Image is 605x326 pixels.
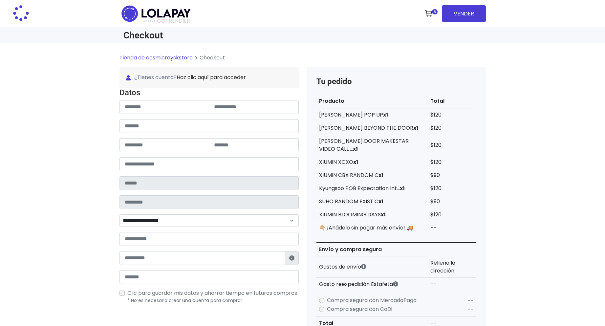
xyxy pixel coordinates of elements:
label: Compra segura con MercadoPago [327,296,417,304]
span: GO [157,17,165,25]
strong: x1 [378,171,383,179]
label: Compra segura con CoDi [327,305,392,313]
td: $120 [428,135,476,156]
span: ¿Tienes cuenta? [126,74,292,81]
li: Checkout [193,54,225,62]
h4: Datos [119,88,299,98]
strong: x1 [353,158,358,166]
a: VENDER [442,5,486,22]
strong: x1 [381,211,386,218]
span: -- [467,306,473,313]
td: [PERSON_NAME] POP UP [316,108,428,121]
td: -- [428,277,476,291]
a: Haz clic aquí para acceder [177,74,246,81]
p: * No es necesario crear una cuenta para comprar [127,297,299,304]
strong: x1 [400,185,405,192]
td: XIUMIN XOXO [316,156,428,169]
td: [PERSON_NAME] BEYOND THE DOOR [316,121,428,135]
img: logo [119,3,193,24]
td: SUHO RANDOM EXIST C [316,195,428,208]
td: $120 [428,208,476,221]
td: $120 [428,121,476,135]
td: $120 [428,156,476,169]
span: Clic para guardar mis datos y ahorrar tiempo en futuras compras [127,289,297,297]
td: $120 [428,182,476,195]
i: Los gastos de envío dependen de códigos postales. ¡Te puedes llevar más productos en un solo envío ! [361,264,366,269]
strong: x1 [383,111,388,119]
td: 👇🏼 ¡Añádelo sin pagar más envío! 🚚 [316,221,428,234]
i: Estafeta lo usará para ponerse en contacto en caso de tener algún problema con el envío [289,255,294,261]
a: 8 [421,4,439,23]
th: Total [428,95,476,108]
nav: breadcrumb [119,54,486,67]
h1: Checkout [123,30,299,41]
i: Estafeta cobra este monto extra por ser un CP de difícil acceso [393,281,398,287]
strong: x1 [353,145,358,153]
th: Producto [316,95,428,108]
td: $90 [428,169,476,182]
h4: Tu pedido [316,77,476,86]
td: [PERSON_NAME] DOOR MAKESTAR VIDEO CALL ... [316,135,428,156]
a: Tienda de cosmicrayskstore [119,54,193,61]
th: Gasto reexpedición Estafeta [316,277,428,291]
span: POWERED BY [142,19,157,23]
span: -- [467,297,473,304]
strong: x1 [413,124,418,132]
td: $90 [428,195,476,208]
td: -- [428,221,476,234]
td: Rellena la dirección [428,256,476,278]
th: Gastos de envío [316,256,428,278]
th: Envío y compra segura [316,243,428,256]
td: XIUMIN BLOOMING DAYS [316,208,428,221]
span: TRENDIER [142,18,190,24]
span: 8 [432,9,438,14]
td: XIUMIN CBX RANDOM C [316,169,428,182]
td: $120 [428,108,476,121]
strong: x1 [378,198,383,205]
td: Kyungsoo POB Expectation Int... [316,182,428,195]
